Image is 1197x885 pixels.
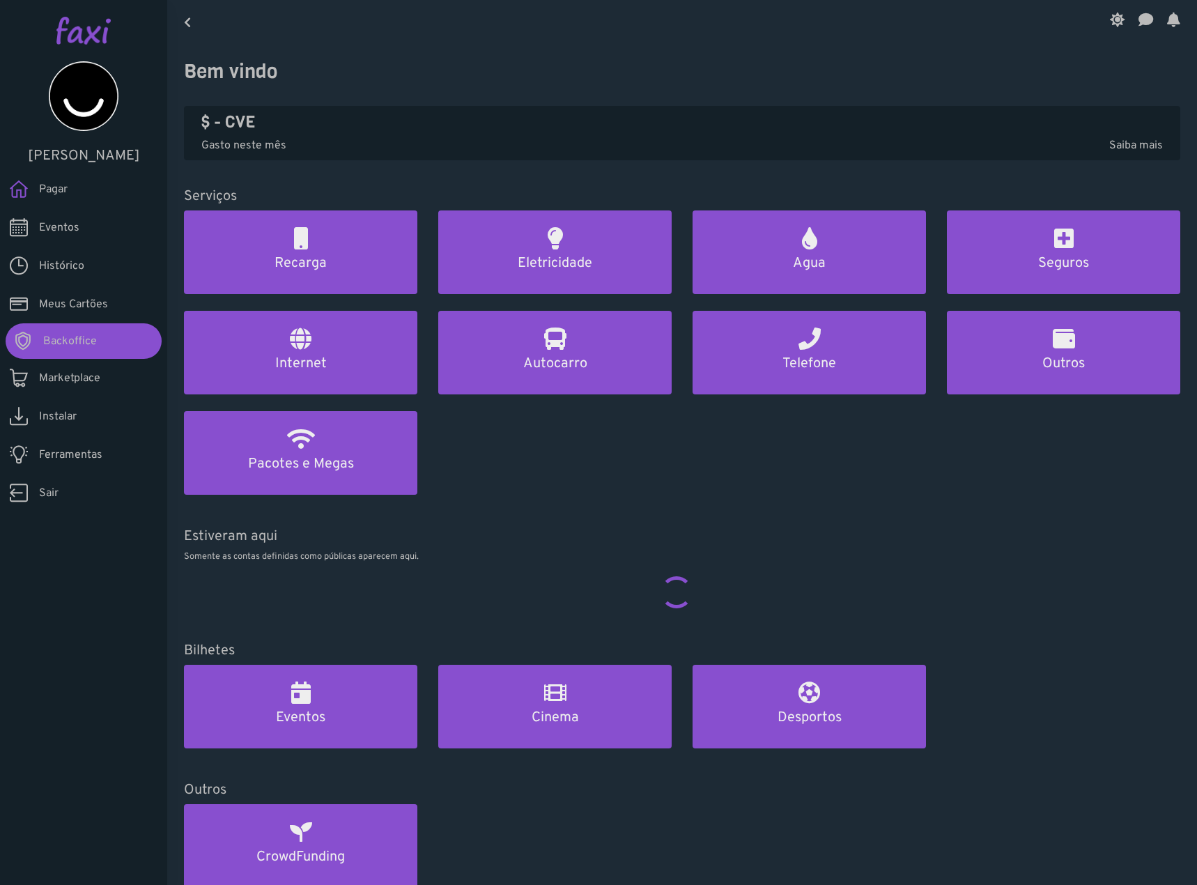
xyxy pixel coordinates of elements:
h5: Telefone [709,355,909,372]
h5: Eventos [201,709,401,726]
a: Outros [947,311,1180,394]
h5: Internet [201,355,401,372]
span: Saiba mais [1109,137,1163,154]
a: Telefone [693,311,926,394]
span: Sair [39,485,59,502]
p: Somente as contas definidas como públicas aparecem aqui. [184,551,1180,564]
a: $ - CVE Gasto neste mêsSaiba mais [201,112,1163,155]
h5: Serviços [184,188,1180,205]
p: Gasto neste mês [201,137,1163,154]
span: Meus Cartões [39,296,108,313]
h5: Seguros [964,255,1164,272]
a: Agua [693,210,926,294]
h3: Bem vindo [184,60,1180,84]
span: Instalar [39,408,77,425]
h5: Recarga [201,255,401,272]
h5: Outros [964,355,1164,372]
h5: Pacotes e Megas [201,456,401,472]
a: Seguros [947,210,1180,294]
a: Pacotes e Megas [184,411,417,495]
a: Eventos [184,665,417,748]
a: Internet [184,311,417,394]
a: Backoffice [6,323,162,359]
h5: [PERSON_NAME] [21,148,146,164]
h5: Estiveram aqui [184,528,1180,545]
span: Ferramentas [39,447,102,463]
a: Desportos [693,665,926,748]
span: Pagar [39,181,68,198]
span: Eventos [39,220,79,236]
h5: Desportos [709,709,909,726]
a: Cinema [438,665,672,748]
h5: Cinema [455,709,655,726]
h4: $ - CVE [201,112,1163,132]
span: Histórico [39,258,84,275]
span: Marketplace [39,370,100,387]
h5: Eletricidade [455,255,655,272]
h5: CrowdFunding [201,849,401,865]
a: Eletricidade [438,210,672,294]
h5: Outros [184,782,1180,799]
a: Autocarro [438,311,672,394]
h5: Agua [709,255,909,272]
h5: Bilhetes [184,642,1180,659]
span: Backoffice [43,333,97,350]
a: [PERSON_NAME] [21,61,146,164]
a: Recarga [184,210,417,294]
h5: Autocarro [455,355,655,372]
